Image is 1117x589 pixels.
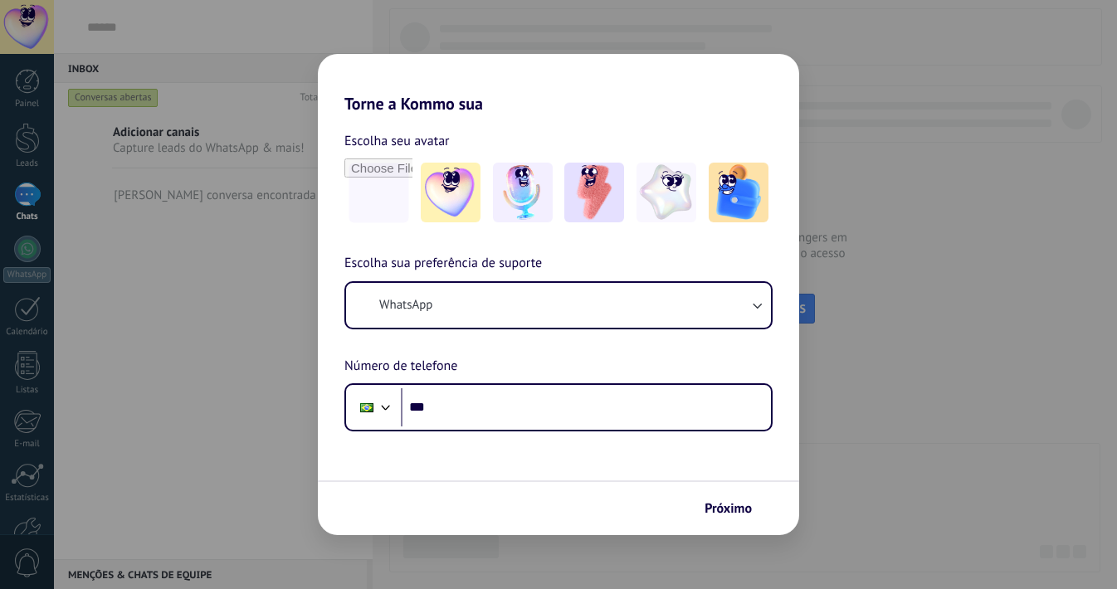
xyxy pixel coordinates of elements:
img: -1.jpeg [421,163,480,222]
h2: Torne a Kommo sua [318,54,799,114]
span: WhatsApp [379,297,432,314]
button: Próximo [697,494,774,523]
img: -3.jpeg [564,163,624,222]
button: WhatsApp [346,283,771,328]
img: -4.jpeg [637,163,696,222]
span: Escolha sua preferência de suporte [344,253,542,275]
img: -5.jpeg [709,163,768,222]
span: Número de telefone [344,356,457,377]
img: -2.jpeg [493,163,553,222]
div: Brazil: + 55 [351,390,383,425]
span: Próximo [705,503,752,514]
span: Escolha seu avatar [344,130,450,152]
